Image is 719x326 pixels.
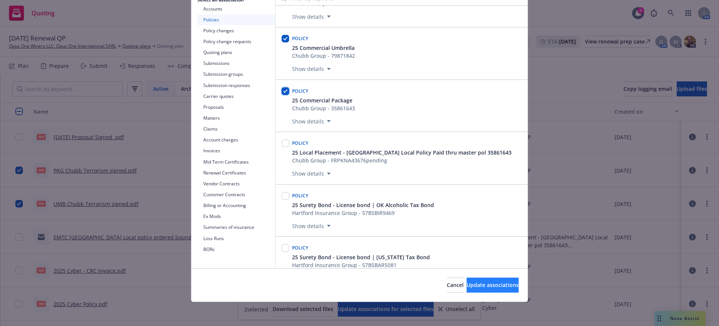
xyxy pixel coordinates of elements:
button: Carrier quotes [197,91,275,102]
button: Claims [197,123,275,134]
button: Vendor Contracts [197,178,275,189]
button: Summaries of insurance [197,222,275,233]
button: Show details [289,169,334,178]
button: 25 Surety Bond - License bond | OK Alcoholic Tax Bond [292,201,434,209]
button: Mid Term Certificates [197,156,275,167]
div: Chubb Group - FRPKNA43676pending [292,156,512,164]
button: Show details [289,12,334,21]
button: Ex Mods [197,211,275,222]
button: Submissions [197,58,275,69]
span: Policy [292,192,309,199]
span: Policy [292,88,309,94]
button: Show details [289,221,334,230]
span: Policy [292,245,309,251]
button: Billing or Accounting [197,200,275,211]
button: Update associations [467,278,519,293]
span: Policy [292,140,309,146]
button: Submission responses [197,80,275,91]
span: Update associations [467,281,519,288]
button: Show details [289,117,334,126]
button: 25 Local Placement - [GEOGRAPHIC_DATA] Local Policy Paid thru master pol 35861643 [292,149,512,156]
button: Accounts [197,3,275,14]
button: 25 Commercial Package [292,96,355,104]
button: Loss Runs [197,233,275,244]
span: Cancel [447,281,464,288]
button: Policy change requests [197,36,275,47]
button: Invoices [197,145,275,156]
span: Policy [292,35,309,42]
button: Customer Contracts [197,189,275,200]
button: Submission groups [197,69,275,80]
button: Account charges [197,134,275,145]
button: 25 Commercial Umbrella [292,44,355,52]
span: 25 Commercial Package [292,96,352,104]
button: Matters [197,113,275,123]
button: Policy changes [197,25,275,36]
div: Chubb Group - 79871842 [292,52,355,60]
button: Renewal Certificates [197,167,275,178]
button: Cancel [447,278,464,293]
button: 25 Surety Bond - License bond | [US_STATE] Tax Bond [292,253,430,261]
div: Hartford Insurance Group - 57BSBAR5081 [292,261,430,269]
button: Show details [289,65,334,74]
button: BORs [197,244,275,255]
div: Chubb Group - 35861643 [292,104,355,112]
div: Hartford Insurance Group - 57BSBIR9469 [292,209,434,217]
button: Quoting plans [197,47,275,58]
button: Proposals [197,102,275,113]
button: Policies [197,14,275,25]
